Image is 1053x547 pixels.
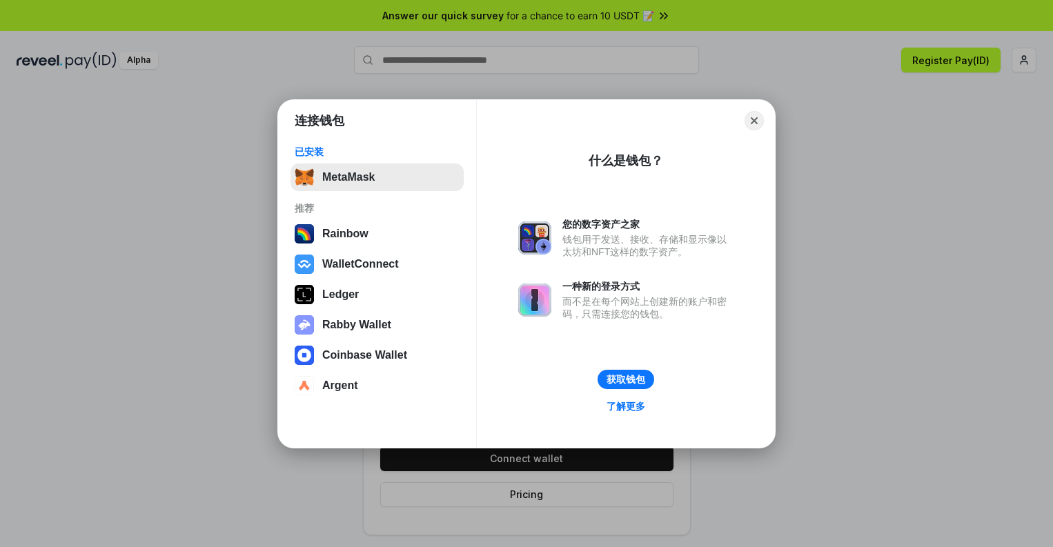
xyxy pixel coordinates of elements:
div: WalletConnect [322,258,399,270]
div: Rabby Wallet [322,319,391,331]
img: svg+xml,%3Csvg%20width%3D%2228%22%20height%3D%2228%22%20viewBox%3D%220%200%2028%2028%22%20fill%3D... [295,346,314,365]
div: 获取钱包 [607,373,645,386]
div: Argent [322,379,358,392]
button: Argent [291,372,464,399]
div: 什么是钱包？ [589,152,663,169]
button: Coinbase Wallet [291,341,464,369]
img: svg+xml,%3Csvg%20xmlns%3D%22http%3A%2F%2Fwww.w3.org%2F2000%2Fsvg%22%20fill%3D%22none%22%20viewBox... [295,315,314,335]
img: svg+xml,%3Csvg%20width%3D%22120%22%20height%3D%22120%22%20viewBox%3D%220%200%20120%20120%22%20fil... [295,224,314,243]
img: svg+xml,%3Csvg%20width%3D%2228%22%20height%3D%2228%22%20viewBox%3D%220%200%2028%2028%22%20fill%3D... [295,255,314,274]
div: 推荐 [295,202,460,215]
div: 一种新的登录方式 [562,280,734,292]
div: MetaMask [322,171,375,183]
h1: 连接钱包 [295,112,344,129]
button: Close [745,111,764,130]
div: 已安装 [295,146,460,158]
button: MetaMask [291,163,464,191]
div: 钱包用于发送、接收、存储和显示像以太坊和NFT这样的数字资产。 [562,233,734,258]
div: Rainbow [322,228,368,240]
div: 您的数字资产之家 [562,218,734,230]
img: svg+xml,%3Csvg%20fill%3D%22none%22%20height%3D%2233%22%20viewBox%3D%220%200%2035%2033%22%20width%... [295,168,314,187]
button: Ledger [291,281,464,308]
img: svg+xml,%3Csvg%20xmlns%3D%22http%3A%2F%2Fwww.w3.org%2F2000%2Fsvg%22%20width%3D%2228%22%20height%3... [295,285,314,304]
button: Rabby Wallet [291,311,464,339]
button: WalletConnect [291,250,464,278]
div: 了解更多 [607,400,645,412]
a: 了解更多 [598,397,653,415]
button: Rainbow [291,220,464,248]
img: svg+xml,%3Csvg%20xmlns%3D%22http%3A%2F%2Fwww.w3.org%2F2000%2Fsvg%22%20fill%3D%22none%22%20viewBox... [518,221,551,255]
div: 而不是在每个网站上创建新的账户和密码，只需连接您的钱包。 [562,295,734,320]
div: Ledger [322,288,359,301]
img: svg+xml,%3Csvg%20width%3D%2228%22%20height%3D%2228%22%20viewBox%3D%220%200%2028%2028%22%20fill%3D... [295,376,314,395]
div: Coinbase Wallet [322,349,407,361]
button: 获取钱包 [598,370,654,389]
img: svg+xml,%3Csvg%20xmlns%3D%22http%3A%2F%2Fwww.w3.org%2F2000%2Fsvg%22%20fill%3D%22none%22%20viewBox... [518,284,551,317]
